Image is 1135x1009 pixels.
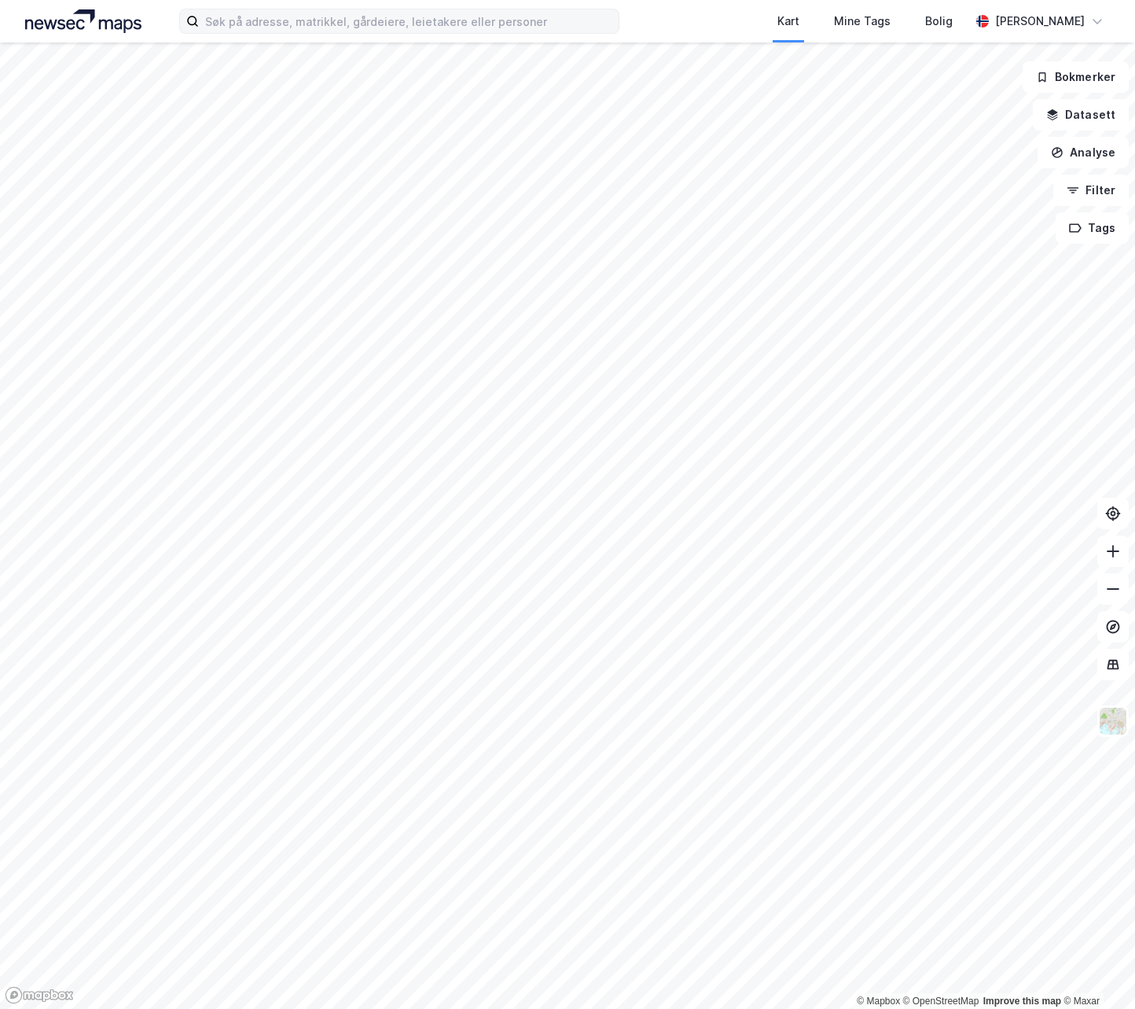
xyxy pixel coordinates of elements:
div: Kart [777,12,799,31]
button: Datasett [1033,99,1129,131]
div: Bolig [925,12,953,31]
div: [PERSON_NAME] [995,12,1085,31]
img: Z [1098,706,1128,736]
a: OpenStreetMap [903,996,979,1007]
button: Bokmerker [1023,61,1129,93]
div: Mine Tags [834,12,891,31]
a: Mapbox [857,996,900,1007]
div: Kontrollprogram for chat [1056,934,1135,1009]
input: Søk på adresse, matrikkel, gårdeiere, leietakere eller personer [199,9,619,33]
img: logo.a4113a55bc3d86da70a041830d287a7e.svg [25,9,141,33]
button: Tags [1056,212,1129,244]
button: Analyse [1038,137,1129,168]
a: Mapbox homepage [5,986,74,1004]
iframe: Chat Widget [1056,934,1135,1009]
button: Filter [1053,175,1129,206]
a: Improve this map [983,996,1061,1007]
